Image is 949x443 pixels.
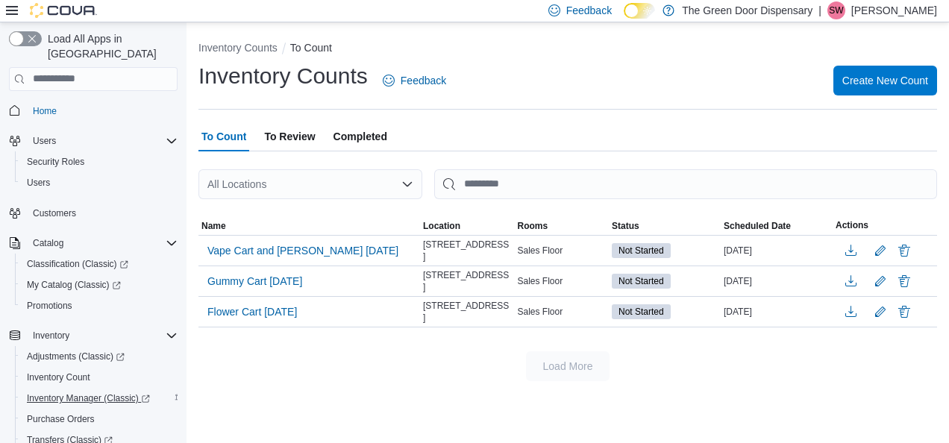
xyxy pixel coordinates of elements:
a: My Catalog (Classic) [21,276,127,294]
span: Feedback [401,73,446,88]
input: Dark Mode [624,3,655,19]
button: Customers [3,202,184,224]
button: Edit count details [871,239,889,262]
span: Inventory [33,330,69,342]
span: Not Started [618,244,664,257]
p: [PERSON_NAME] [851,1,937,19]
span: Not Started [612,304,671,319]
button: Inventory [3,325,184,346]
span: Promotions [27,300,72,312]
a: Promotions [21,297,78,315]
a: Home [27,102,63,120]
button: Delete [895,272,913,290]
button: Scheduled Date [721,217,833,235]
span: Customers [33,207,76,219]
button: Delete [895,303,913,321]
button: Create New Count [833,66,937,95]
span: Not Started [618,305,664,318]
a: My Catalog (Classic) [15,274,184,295]
span: [STREET_ADDRESS] [423,239,512,263]
span: Adjustments (Classic) [21,348,178,365]
span: Inventory Manager (Classic) [27,392,150,404]
span: Feedback [566,3,612,18]
span: Classification (Classic) [27,258,128,270]
div: [DATE] [721,272,833,290]
span: Flower Cart [DATE] [207,304,297,319]
a: Classification (Classic) [15,254,184,274]
span: Inventory [27,327,178,345]
span: Purchase Orders [21,410,178,428]
span: Catalog [33,237,63,249]
span: Inventory Manager (Classic) [21,389,178,407]
div: Sales Floor [515,272,610,290]
span: Users [27,177,50,189]
span: Users [27,132,178,150]
a: Classification (Classic) [21,255,134,273]
span: Users [33,135,56,147]
a: Customers [27,204,82,222]
button: Catalog [27,234,69,252]
div: [DATE] [721,242,833,260]
span: Customers [27,204,178,222]
a: Feedback [377,66,452,95]
span: Load All Apps in [GEOGRAPHIC_DATA] [42,31,178,61]
input: This is a search bar. After typing your query, hit enter to filter the results lower in the page. [434,169,937,199]
span: Scheduled Date [724,220,791,232]
button: Open list of options [401,178,413,190]
button: To Count [290,42,332,54]
span: My Catalog (Classic) [21,276,178,294]
button: Inventory Count [15,367,184,388]
button: Inventory Counts [198,42,278,54]
button: Rooms [515,217,610,235]
button: Flower Cart [DATE] [201,301,303,323]
span: Promotions [21,297,178,315]
div: Sales Floor [515,242,610,260]
span: [STREET_ADDRESS] [423,300,512,324]
button: Edit count details [871,270,889,292]
a: Inventory Count [21,368,96,386]
a: Adjustments (Classic) [15,346,184,367]
button: Home [3,100,184,122]
button: Catalog [3,233,184,254]
span: Gummy Cart [DATE] [207,274,302,289]
button: Status [609,217,721,235]
span: Home [33,105,57,117]
span: Status [612,220,639,232]
img: Cova [30,3,97,18]
span: To Review [264,122,315,151]
button: Security Roles [15,151,184,172]
a: Security Roles [21,153,90,171]
button: Vape Cart and [PERSON_NAME] [DATE] [201,239,404,262]
span: To Count [201,122,246,151]
button: Inventory [27,327,75,345]
span: Vape Cart and [PERSON_NAME] [DATE] [207,243,398,258]
button: Users [15,172,184,193]
span: Security Roles [21,153,178,171]
a: Inventory Manager (Classic) [21,389,156,407]
button: Gummy Cart [DATE] [201,270,308,292]
div: [DATE] [721,303,833,321]
span: Create New Count [842,73,928,88]
a: Inventory Manager (Classic) [15,388,184,409]
h1: Inventory Counts [198,61,368,91]
button: Edit count details [871,301,889,323]
span: My Catalog (Classic) [27,279,121,291]
span: Security Roles [27,156,84,168]
span: Location [423,220,460,232]
span: Load More [543,359,593,374]
span: SW [829,1,843,19]
a: Users [21,174,56,192]
button: Delete [895,242,913,260]
button: Promotions [15,295,184,316]
nav: An example of EuiBreadcrumbs [198,40,937,58]
a: Adjustments (Classic) [21,348,131,365]
span: Not Started [612,274,671,289]
p: | [818,1,821,19]
button: Load More [526,351,610,381]
button: Users [27,132,62,150]
span: Home [27,101,178,120]
button: Name [198,217,420,235]
span: Not Started [618,274,664,288]
span: Not Started [612,243,671,258]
